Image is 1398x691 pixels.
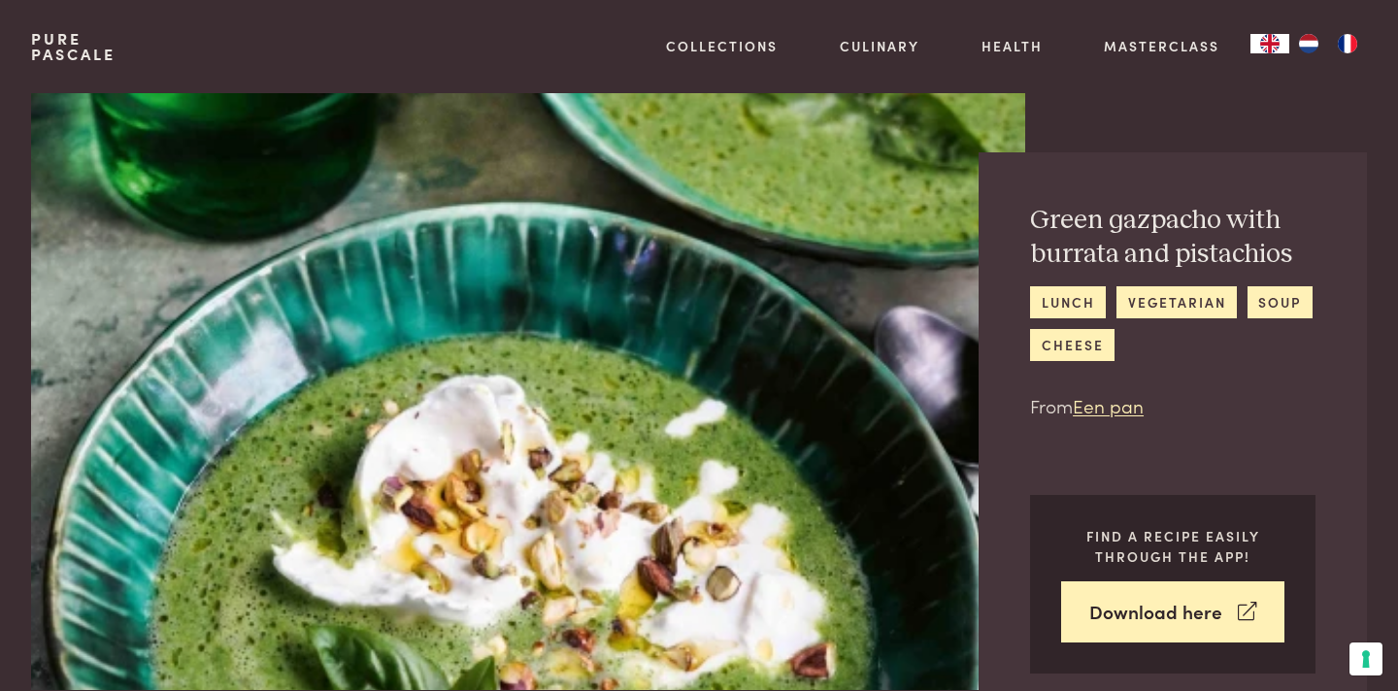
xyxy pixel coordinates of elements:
[1250,34,1289,53] a: EN
[1328,34,1367,53] a: FR
[1030,392,1315,420] p: From
[1289,34,1367,53] ul: Language list
[31,31,116,62] a: PurePascale
[1248,286,1313,318] a: soup
[1289,34,1328,53] a: NL
[666,36,778,56] a: Collections
[1030,286,1106,318] a: lunch
[1104,36,1219,56] a: Masterclass
[840,36,919,56] a: Culinary
[1349,642,1382,675] button: Your consent preferences for tracking technologies
[1030,329,1115,361] a: cheese
[31,93,1025,690] img: Green gazpacho with burrata and pistachios
[1073,392,1144,418] a: Een pan
[1030,204,1315,271] h2: Green gazpacho with burrata and pistachios
[1061,526,1284,566] p: Find a recipe easily through the app!
[1250,34,1367,53] aside: Language selected: English
[1116,286,1237,318] a: vegetarian
[1061,581,1284,642] a: Download here
[982,36,1043,56] a: Health
[1250,34,1289,53] div: Language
